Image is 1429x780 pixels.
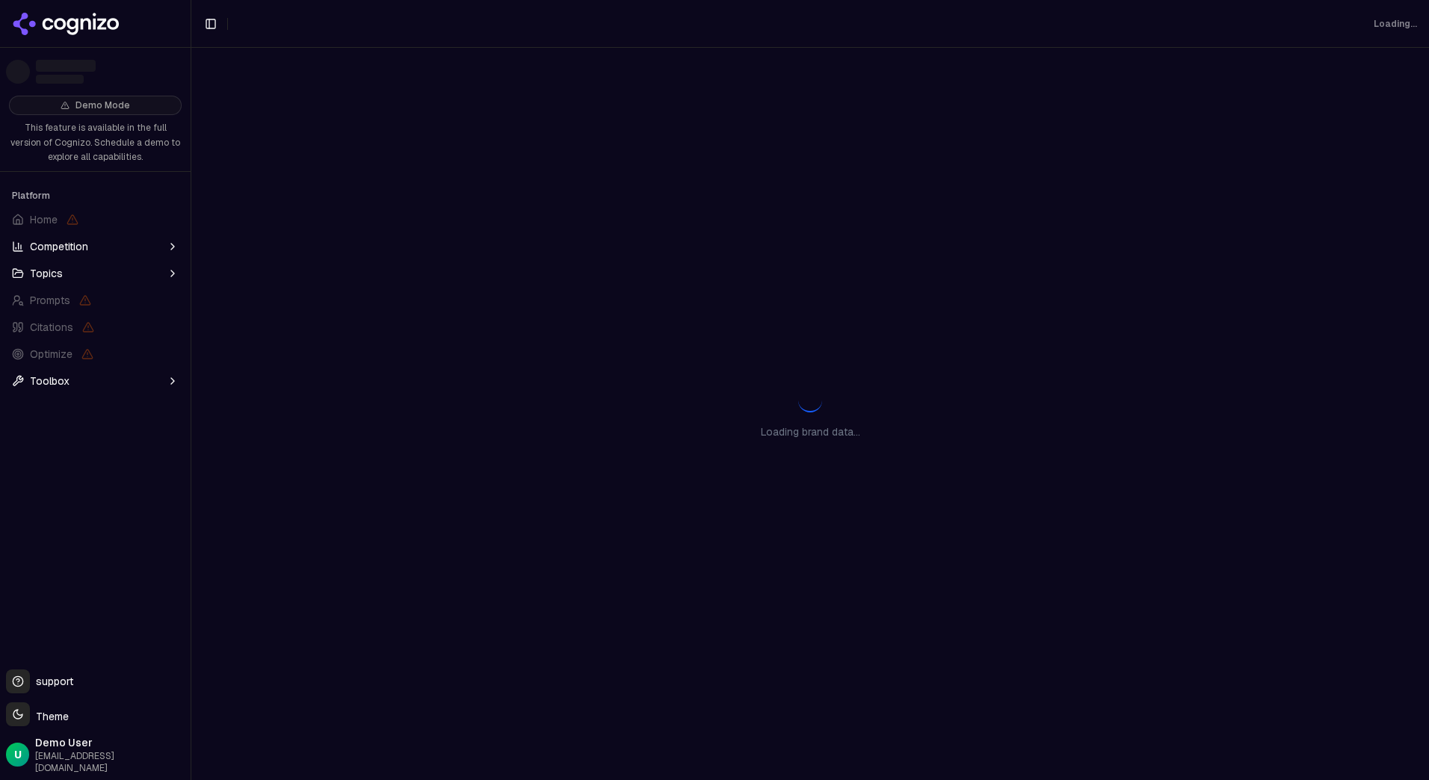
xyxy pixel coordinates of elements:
p: Loading brand data... [761,424,860,439]
span: support [30,674,73,689]
span: Competition [30,239,88,254]
span: Home [30,212,58,227]
span: [EMAIL_ADDRESS][DOMAIN_NAME] [35,750,185,774]
div: Platform [6,184,185,208]
span: Demo User [35,735,185,750]
span: Optimize [30,347,72,362]
span: Topics [30,266,63,281]
p: This feature is available in the full version of Cognizo. Schedule a demo to explore all capabili... [9,121,182,165]
span: Citations [30,320,73,335]
span: Prompts [30,293,70,308]
button: Topics [6,261,185,285]
span: Demo Mode [75,99,130,111]
span: Theme [30,710,69,723]
span: U [14,747,22,762]
div: Loading... [1374,18,1417,30]
span: Toolbox [30,374,70,389]
button: Toolbox [6,369,185,393]
button: Competition [6,235,185,259]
